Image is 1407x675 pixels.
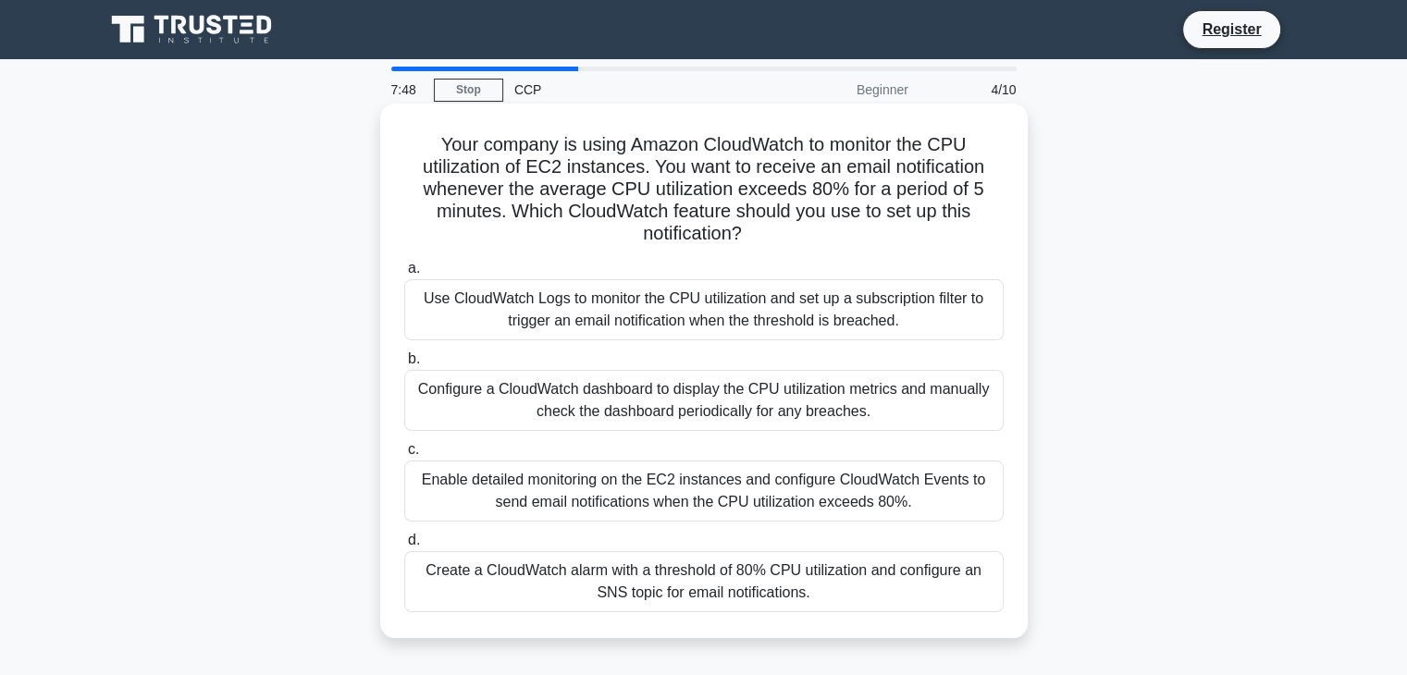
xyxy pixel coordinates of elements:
[402,133,1006,246] h5: Your company is using Amazon CloudWatch to monitor the CPU utilization of EC2 instances. You want...
[408,350,420,366] span: b.
[404,279,1004,340] div: Use CloudWatch Logs to monitor the CPU utilization and set up a subscription filter to trigger an...
[404,551,1004,612] div: Create a CloudWatch alarm with a threshold of 80% CPU utilization and configure an SNS topic for ...
[404,370,1004,431] div: Configure a CloudWatch dashboard to display the CPU utilization metrics and manually check the da...
[408,532,420,547] span: d.
[434,79,503,102] a: Stop
[408,441,419,457] span: c.
[404,460,1004,522] div: Enable detailed monitoring on the EC2 instances and configure CloudWatch Events to send email not...
[380,71,434,108] div: 7:48
[503,71,758,108] div: CCP
[919,71,1028,108] div: 4/10
[1191,18,1272,41] a: Register
[758,71,919,108] div: Beginner
[408,260,420,276] span: a.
